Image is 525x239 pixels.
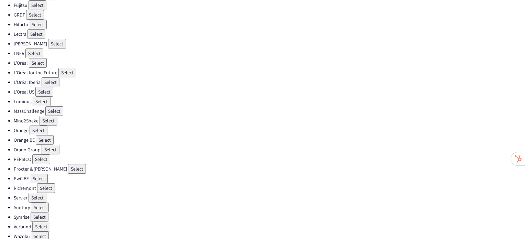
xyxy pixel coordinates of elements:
[14,87,525,97] li: L'Oréal US
[14,154,525,164] li: PEPSICO
[58,68,76,77] button: Select
[33,97,51,106] button: Select
[29,20,47,29] button: Select
[30,126,47,135] button: Select
[14,48,525,58] li: LNER
[35,87,53,97] button: Select
[26,10,44,20] button: Select
[42,145,59,154] button: Select
[31,212,48,222] button: Select
[25,48,43,58] button: Select
[42,77,59,87] button: Select
[14,0,525,10] li: Fujitsu
[29,58,47,68] button: Select
[14,10,525,20] li: GRDF
[14,39,525,48] li: [PERSON_NAME]
[14,58,525,68] li: L'Oréal
[14,20,525,29] li: Hitachi
[14,193,525,203] li: Servier
[14,68,525,77] li: L'Oréal for the Future
[45,106,63,116] button: Select
[14,222,525,231] li: Verbund
[29,193,46,203] button: Select
[14,174,525,183] li: PwC BE
[30,174,48,183] button: Select
[14,106,525,116] li: MassChallenge
[14,126,525,135] li: Orange
[14,212,525,222] li: Symrise
[68,164,86,174] button: Select
[27,29,45,39] button: Select
[37,183,55,193] button: Select
[36,135,54,145] button: Select
[29,0,46,10] button: Select
[14,203,525,212] li: Suntory
[48,39,66,48] button: Select
[14,145,525,154] li: Orano Group
[14,164,525,174] li: Procter & [PERSON_NAME]
[14,97,525,106] li: Luminus
[14,77,525,87] li: L'Oréal Iberia
[32,222,50,231] button: Select
[14,183,525,193] li: Richemont
[31,203,49,212] button: Select
[14,29,525,39] li: Lectra
[491,206,525,239] iframe: Chat Widget
[40,116,57,126] button: Select
[32,154,50,164] button: Select
[14,135,525,145] li: Orange BE
[14,116,525,126] li: Mind2Shake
